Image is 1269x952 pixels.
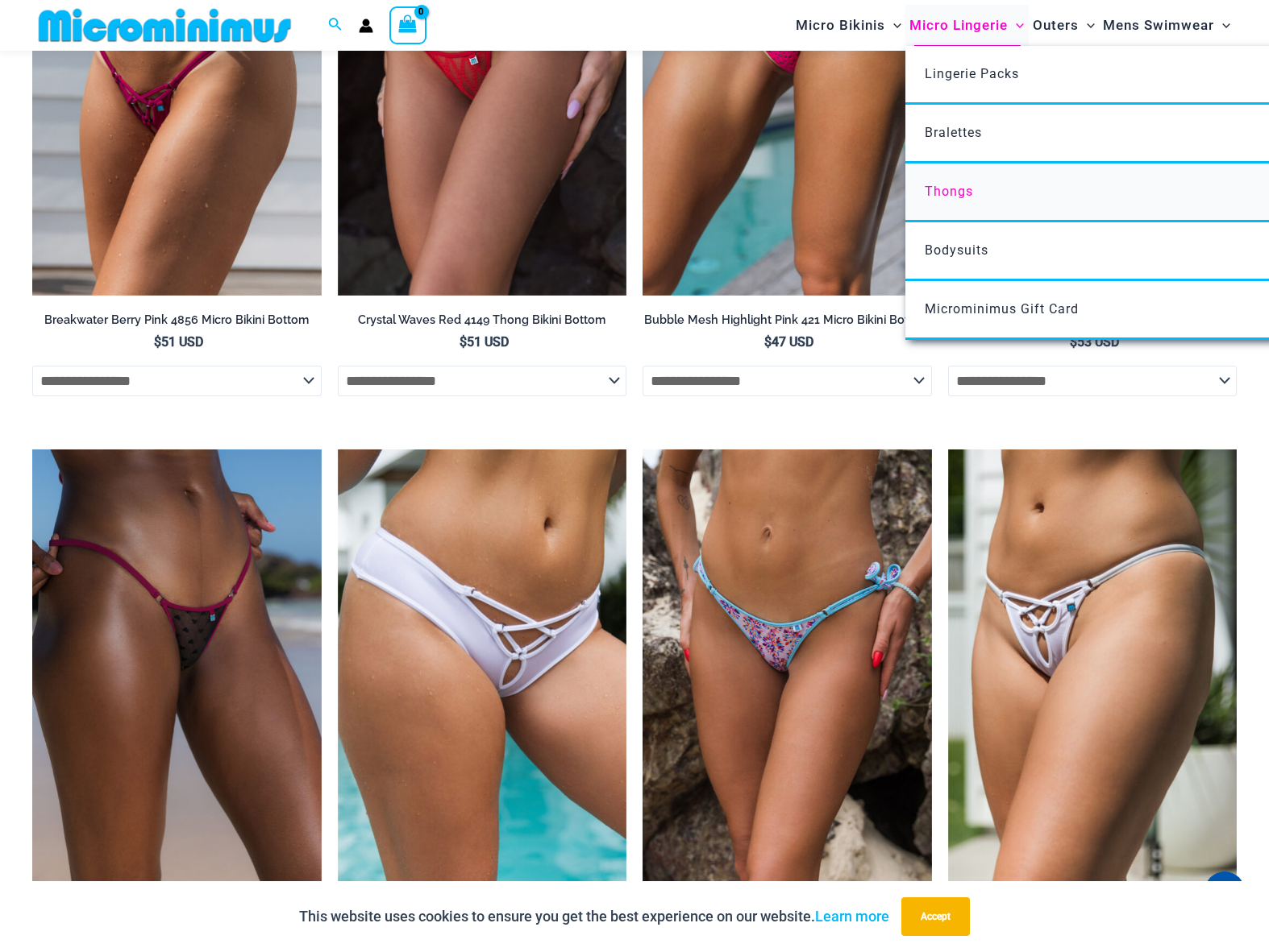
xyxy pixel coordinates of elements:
p: This website uses cookies to ensure you get the best experience on our website. [299,904,889,929]
a: Bubble Mesh Highlight Pink 421 Micro Bikini Bottom [643,313,932,333]
a: OutersMenu ToggleMenu Toggle [1029,5,1099,46]
bdi: 47 USD [764,334,813,350]
h2: Breakwater Berry Pink 4856 Micro Bikini Bottom [32,313,322,328]
span: Menu Toggle [885,5,901,46]
a: Breakwater Berry Pink 4856 Micro Bikini Bottom [32,313,322,333]
h2: Crystal Waves Red 4149 Thong Bikini Bottom [338,313,627,328]
img: Cupids Kiss Hearts 449 Thong 01 [32,449,322,883]
a: Crystal Waves Red 4149 Thong Bikini Bottom [338,313,627,333]
span: $ [460,334,467,350]
span: Menu Toggle [1079,5,1095,46]
a: Account icon link [359,19,373,33]
bdi: 51 USD [154,334,203,350]
button: Accept [901,897,970,936]
h2: Bubble Mesh Highlight Pink 421 Micro Bikini Bottom [643,313,932,328]
span: $ [764,334,772,350]
span: Outers [1033,5,1079,46]
a: Search icon link [328,15,343,35]
span: Menu Toggle [1008,5,1024,46]
bdi: 51 USD [460,334,509,350]
span: Microminimus Gift Card [925,301,1079,317]
a: Havana Club Fireworks 478 Thong 01Havana Club Fireworks 312 Tri Top 478 Thong 01Havana Club Firew... [643,449,932,883]
a: Cupids Kiss Hearts 449 Thong 01Cupids Kiss Hearts 323 Underwire Top 449 Thong 05Cupids Kiss Heart... [32,449,322,883]
a: Learn more [815,908,889,925]
a: View Shopping Cart, empty [389,6,426,43]
a: Micro BikinisMenu ToggleMenu Toggle [792,5,905,46]
a: Breakwater White 4856 Micro Bottom 01Breakwater White 3153 Top 4856 Micro Bottom 06Breakwater Whi... [948,449,1238,883]
a: Mens SwimwearMenu ToggleMenu Toggle [1099,5,1234,46]
a: Breakwater White 4956 Shorts 01Breakwater White 341 Top 4956 Shorts 04Breakwater White 341 Top 49... [338,449,627,883]
span: Menu Toggle [1214,5,1230,46]
img: MM SHOP LOGO FLAT [32,7,297,43]
img: Breakwater White 4856 Micro Bottom 01 [948,449,1238,883]
span: Bodysuits [925,242,988,258]
nav: Site Navigation [789,2,1237,48]
bdi: 53 USD [1070,334,1119,350]
span: Thongs [925,184,973,199]
span: Micro Lingerie [909,5,1008,46]
span: Micro Bikinis [796,5,885,46]
span: Bralettes [925,125,982,140]
img: Havana Club Fireworks 478 Thong 01 [643,449,932,883]
img: Breakwater White 4956 Shorts 01 [338,449,627,883]
a: Micro LingerieMenu ToggleMenu Toggle [905,5,1028,46]
span: Mens Swimwear [1103,5,1214,46]
span: Lingerie Packs [925,66,1019,81]
span: $ [1070,334,1077,350]
span: $ [154,334,161,350]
